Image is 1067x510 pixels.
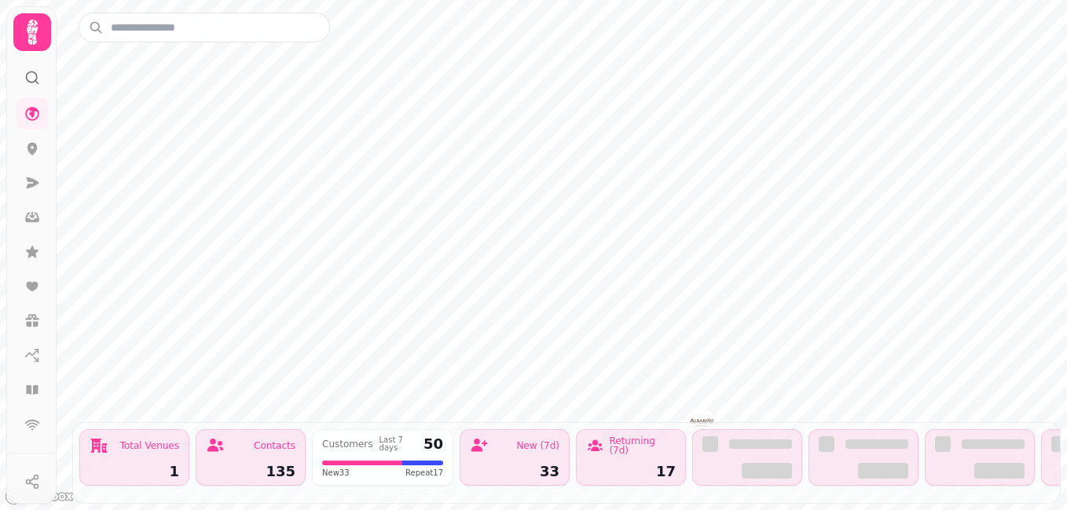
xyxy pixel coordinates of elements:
[90,464,179,479] div: 1
[120,441,179,450] div: Total Venues
[5,487,74,505] a: Mapbox logo
[405,467,443,479] span: Repeat 17
[470,464,559,479] div: 33
[689,410,714,435] button: Albariño Tapas
[322,439,373,449] div: Customers
[254,441,295,450] div: Contacts
[379,436,417,452] div: Last 7 days
[423,437,443,451] div: 50
[516,441,559,450] div: New (7d)
[206,464,295,479] div: 135
[586,464,676,479] div: 17
[609,436,676,455] div: Returning (7d)
[322,467,350,479] span: New 33
[689,410,714,440] div: Map marker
